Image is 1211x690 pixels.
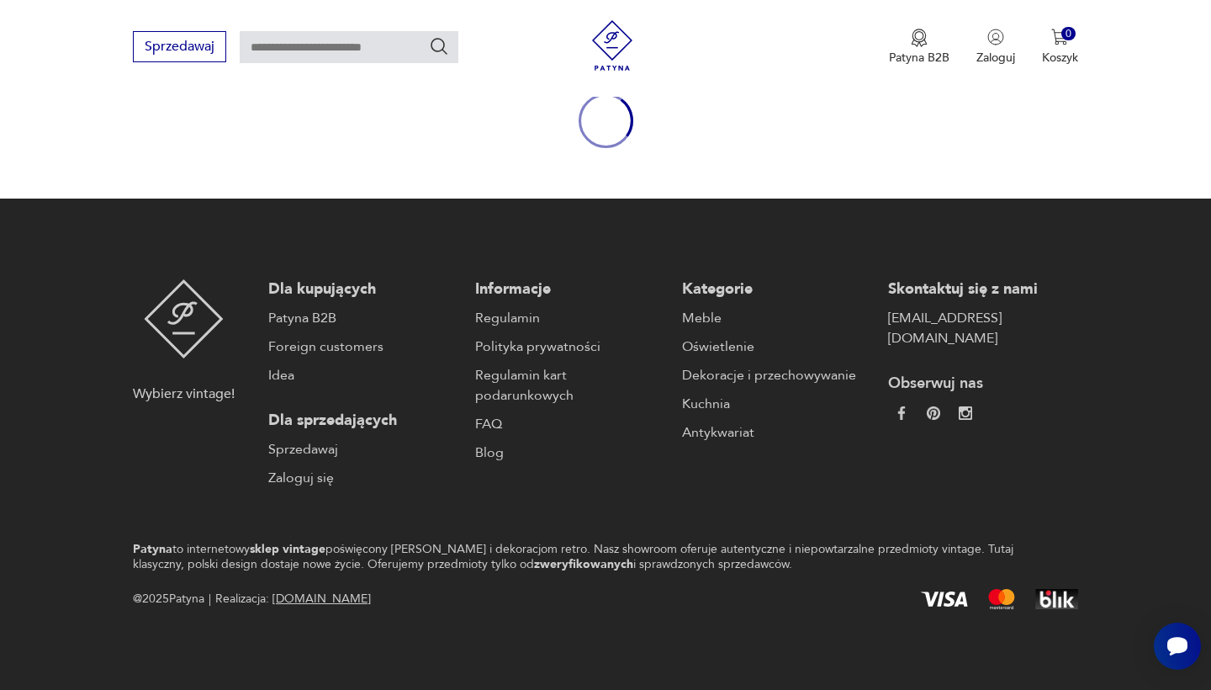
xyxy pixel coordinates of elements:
[888,374,1078,394] p: Obserwuj nas
[475,443,665,463] a: Blog
[888,279,1078,300] p: Skontaktuj się z nami
[475,365,665,406] a: Regulamin kart podarunkowych
[133,542,1018,572] p: to internetowy poświęcony [PERSON_NAME] i dekoracjom retro. Nasz showroom oferuje autentyczne i n...
[682,394,872,414] a: Kuchnia
[889,50,949,66] p: Patyna B2B
[133,384,235,404] p: Wybierz vintage!
[927,406,940,420] img: 37d27d81a828e637adc9f9cb2e3d3a8a.webp
[682,279,872,300] p: Kategorie
[682,365,872,385] a: Dekoracje i przechowywanie
[475,279,665,300] p: Informacje
[268,365,458,385] a: Idea
[959,406,972,420] img: c2fd9cf7f39615d9d6839a72ae8e59e5.webp
[895,406,908,420] img: da9060093f698e4c3cedc1453eec5031.webp
[1051,29,1068,45] img: Ikona koszyka
[133,589,204,609] span: @ 2025 Patyna
[1042,29,1078,66] button: 0Koszyk
[429,36,449,56] button: Szukaj
[268,468,458,488] a: Zaloguj się
[534,556,633,572] strong: zweryfikowanych
[1035,589,1078,609] img: BLIK
[475,337,665,357] a: Polityka prywatności
[921,592,968,607] img: Visa
[911,29,928,47] img: Ikona medalu
[268,439,458,459] a: Sprzedawaj
[133,541,172,557] strong: Patyna
[889,29,949,66] a: Ikona medaluPatyna B2B
[475,308,665,328] a: Regulamin
[1042,50,1078,66] p: Koszyk
[133,42,226,54] a: Sprzedawaj
[888,308,1078,348] a: [EMAIL_ADDRESS][DOMAIN_NAME]
[682,422,872,443] a: Antykwariat
[268,308,458,328] a: Patyna B2B
[272,591,371,607] a: [DOMAIN_NAME]
[682,308,872,328] a: Meble
[144,279,224,358] img: Patyna - sklep z meblami i dekoracjami vintage
[976,50,1015,66] p: Zaloguj
[209,589,211,609] div: |
[475,414,665,434] a: FAQ
[1061,27,1076,41] div: 0
[268,411,458,431] p: Dla sprzedających
[976,29,1015,66] button: Zaloguj
[1154,623,1201,670] iframe: Smartsupp widget button
[250,541,325,557] strong: sklep vintage
[268,337,458,357] a: Foreign customers
[587,20,637,71] img: Patyna - sklep z meblami i dekoracjami vintage
[133,31,226,62] button: Sprzedawaj
[268,279,458,300] p: Dla kupujących
[889,29,949,66] button: Patyna B2B
[988,589,1015,609] img: Mastercard
[215,589,371,609] span: Realizacja:
[987,29,1004,45] img: Ikonka użytkownika
[682,337,872,357] a: Oświetlenie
